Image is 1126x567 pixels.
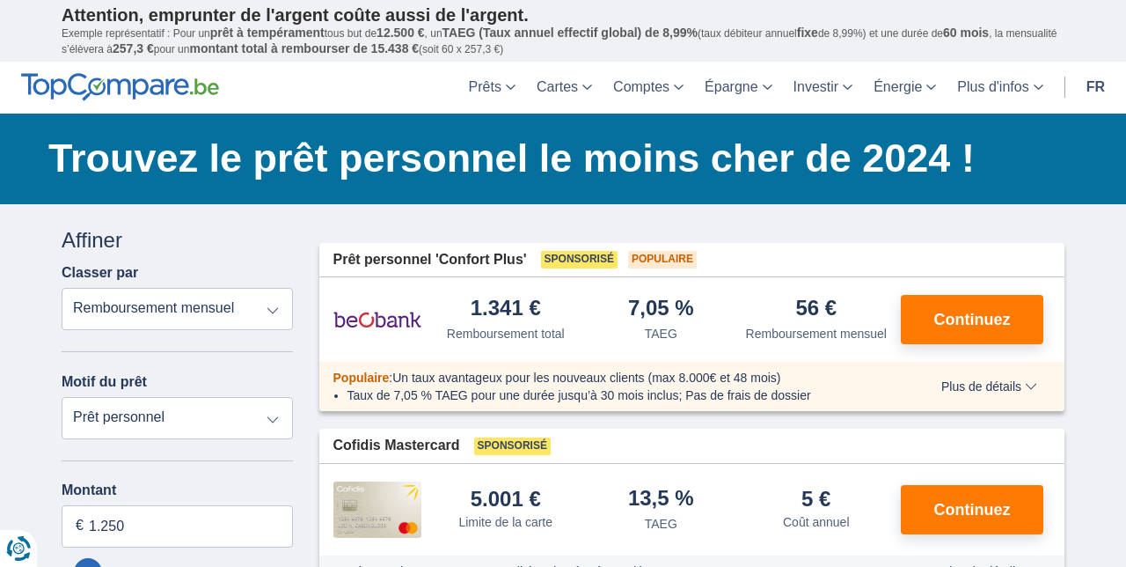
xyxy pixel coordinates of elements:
[901,485,1043,534] button: Continuez
[746,325,887,342] div: Remboursement mensuel
[526,62,603,114] a: Cartes
[471,489,541,510] div: 5.001 €
[947,62,1053,114] a: Plus d'infos
[628,488,694,512] div: 13,5 %
[474,438,551,455] span: Sponsorisé
[21,73,219,101] img: TopCompare
[377,26,425,40] span: 12.500 €
[1076,62,1115,114] a: fr
[797,26,818,40] span: fixe
[62,374,147,390] label: Motif du prêt
[333,436,460,456] span: Cofidis Mastercard
[783,62,864,114] a: Investir
[645,325,677,342] div: TAEG
[934,312,1011,328] span: Continuez
[901,295,1043,344] button: Continuez
[319,369,904,387] div: :
[603,62,694,114] a: Comptes
[783,513,850,531] div: Coût annuel
[189,41,419,55] span: montant total à rembourser de 15.438 €
[628,251,697,269] span: Populaire
[333,482,421,538] img: pret personnel Cofidis CC
[333,298,421,342] img: pret personnel Beobank
[333,250,527,270] span: Prêt personnel 'Confort Plus'
[801,489,830,510] div: 5 €
[458,62,526,114] a: Prêts
[392,371,780,385] span: Un taux avantageux pour les nouveaux clients (max 8.000€ et 48 mois)
[48,131,1064,186] h1: Trouvez le prêt personnel le moins cher de 2024 !
[943,26,989,40] span: 60 mois
[447,325,565,342] div: Remboursement total
[928,379,1050,394] button: Plus de détails
[795,298,837,321] div: 56 €
[210,26,325,40] span: prêt à tempérament
[333,371,390,385] span: Populaire
[458,513,552,531] div: Limite de la carte
[628,298,694,321] div: 7,05 %
[347,387,890,404] li: Taux de 7,05 % TAEG pour une durée jusqu’à 30 mois inclus; Pas de frais de dossier
[62,482,293,498] label: Montant
[645,515,677,533] div: TAEG
[941,380,1037,393] span: Plus de détails
[863,62,947,114] a: Énergie
[113,41,154,55] span: 257,3 €
[62,265,138,281] label: Classer par
[442,26,698,40] span: TAEG (Taux annuel effectif global) de 8,99%
[471,298,541,321] div: 1.341 €
[934,502,1011,518] span: Continuez
[62,26,1064,57] p: Exemple représentatif : Pour un tous but de , un (taux débiteur annuel de 8,99%) et une durée de ...
[541,251,618,269] span: Sponsorisé
[62,4,1064,26] p: Attention, emprunter de l'argent coûte aussi de l'argent.
[62,225,293,255] div: Affiner
[694,62,783,114] a: Épargne
[76,516,84,536] span: €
